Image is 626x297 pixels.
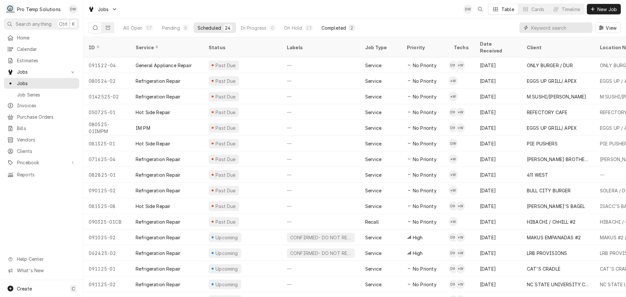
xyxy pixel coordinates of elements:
div: — [282,183,360,198]
div: 8 [184,24,188,31]
div: 23 [306,24,311,31]
div: — [282,120,360,136]
div: Past Due [215,78,237,84]
div: CAT'S CRADLE [527,265,560,272]
div: Refrigeration Repair [136,171,180,178]
div: 080525-01IMPM [83,120,130,136]
div: On Hold [284,24,302,31]
div: EGGS UP GRILL/ APEX [527,125,577,131]
div: *Kevin Williams's Avatar [449,155,458,164]
div: Refrigeration Repair [136,218,180,225]
div: Hot Side Repair [136,140,170,147]
div: Date Received [480,40,515,54]
div: Past Due [215,140,237,147]
span: Bills [17,125,76,132]
a: Go to Jobs [4,67,79,77]
div: [DATE] [475,167,522,183]
div: Cards [531,6,544,13]
a: Clients [4,146,79,156]
div: Past Due [215,109,237,116]
a: Job Series [4,89,79,100]
div: Dakota Williams's Avatar [449,280,458,289]
span: High [413,234,423,241]
div: 090325-01CB [83,214,130,230]
div: Recall [365,218,379,225]
div: [DATE] [475,89,522,104]
div: *Kevin Williams's Avatar [449,92,458,101]
div: *Kevin Williams's Avatar [456,280,465,289]
div: — [282,214,360,230]
div: Dakota Williams's Avatar [449,108,458,117]
div: Upcoming [215,250,239,257]
div: 0 [270,24,274,31]
div: Pro Temp Solutions's Avatar [6,5,15,14]
div: Scheduled [198,24,221,31]
div: *Kevin Williams's Avatar [456,248,465,258]
div: Upcoming [215,265,239,272]
div: Pro Temp Solutions [17,6,61,13]
div: *Kevin Williams's Avatar [456,108,465,117]
div: 2 [350,24,354,31]
div: Service [365,125,381,131]
div: Service [365,62,381,69]
div: Dakota Williams's Avatar [449,201,458,211]
div: [DATE] [475,214,522,230]
div: BULL CITY BURGER [527,187,571,194]
div: [DATE] [475,230,522,245]
div: — [282,198,360,214]
div: Past Due [215,156,237,163]
div: Service [136,44,197,51]
div: *Kevin Williams's Avatar [456,123,465,132]
div: Dakota Williams's Avatar [449,61,458,70]
span: No Priority [413,109,437,116]
span: Jobs [98,6,109,13]
a: Go to Help Center [4,254,79,264]
a: Reports [4,169,79,180]
span: Help Center [17,256,75,262]
div: DW [449,123,458,132]
div: Refrigeration Repair [136,156,180,163]
div: 091125-01 [83,261,130,276]
div: 062425-02 [83,245,130,261]
div: Service [365,203,381,210]
span: Estimates [17,57,76,64]
div: DW [449,139,458,148]
div: [DATE] [475,136,522,151]
div: Past Due [215,125,237,131]
span: Calendar [17,46,76,52]
span: Home [17,34,76,41]
a: Bills [4,123,79,134]
div: Past Due [215,171,237,178]
div: — [282,89,360,104]
div: Service [365,78,381,84]
div: [DATE] [475,151,522,167]
a: Vendors [4,134,79,145]
div: Service [365,171,381,178]
div: P [6,5,15,14]
div: — [282,151,360,167]
a: Estimates [4,55,79,66]
div: DW [449,201,458,211]
div: *Kevin Williams's Avatar [449,217,458,226]
div: [DATE] [475,104,522,120]
div: 090125-02 [83,183,130,198]
div: 091125-02 [83,276,130,292]
div: Refrigeration Repair [136,234,180,241]
span: Vendors [17,136,76,143]
span: Create [17,286,32,291]
div: — [282,73,360,89]
div: [PERSON_NAME]'S BAGEL [527,203,585,210]
span: New Job [596,6,618,13]
div: Hot Side Repair [136,109,170,116]
div: Priority [407,44,442,51]
div: 091025-02 [83,230,130,245]
span: No Priority [413,125,437,131]
div: [DATE] [475,276,522,292]
div: — [282,167,360,183]
button: View [595,22,621,33]
div: IM PM [136,125,150,131]
span: Jobs [17,80,76,87]
span: No Priority [413,218,437,225]
div: [DATE] [475,73,522,89]
div: Dana Williams's Avatar [463,5,472,14]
